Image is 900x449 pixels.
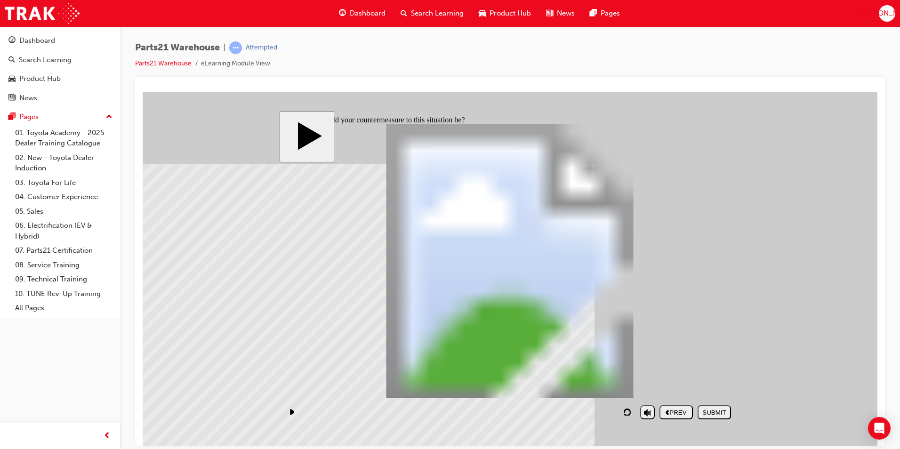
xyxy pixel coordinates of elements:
span: guage-icon [339,8,346,19]
span: guage-icon [8,37,16,45]
span: prev-icon [104,430,111,442]
a: Dashboard [4,32,116,49]
a: 08. Service Training [11,258,116,273]
div: Open Intercom Messenger [868,417,891,440]
span: Dashboard [350,8,386,19]
div: Pages [19,112,39,122]
div: Search Learning [19,55,72,65]
span: search-icon [401,8,407,19]
button: [PERSON_NAME] [879,5,895,22]
span: pages-icon [590,8,597,19]
a: All Pages [11,301,116,315]
a: search-iconSearch Learning [393,4,471,23]
span: news-icon [8,94,16,103]
a: 07. Parts21 Certification [11,243,116,258]
a: 04. Customer Experience [11,190,116,204]
div: News [19,93,37,104]
div: Dashboard [19,35,55,46]
span: car-icon [479,8,486,19]
span: search-icon [8,56,15,64]
span: Product Hub [490,8,531,19]
a: guage-iconDashboard [331,4,393,23]
div: Parts21Warehouse Start Course [137,19,598,335]
button: Start [137,19,192,71]
span: car-icon [8,75,16,83]
a: Search Learning [4,51,116,69]
span: Search Learning [411,8,464,19]
span: Pages [601,8,620,19]
a: Parts21 Warehouse [135,59,192,67]
a: 06. Electrification (EV & Hybrid) [11,218,116,243]
a: news-iconNews [538,4,582,23]
span: News [557,8,575,19]
button: DashboardSearch LearningProduct HubNews [4,30,116,108]
a: 09. Technical Training [11,272,116,287]
a: Product Hub [4,70,116,88]
button: Pages [4,108,116,126]
a: 02. New - Toyota Dealer Induction [11,151,116,176]
div: Attempted [246,43,277,52]
li: eLearning Module View [201,58,270,69]
a: 10. TUNE Rev-Up Training [11,287,116,301]
span: pages-icon [8,113,16,121]
span: Parts21 Warehouse [135,42,220,53]
span: news-icon [546,8,553,19]
a: 03. Toyota For Life [11,176,116,190]
span: | [224,42,225,53]
span: up-icon [106,111,112,123]
a: pages-iconPages [582,4,627,23]
a: News [4,89,116,107]
a: car-iconProduct Hub [471,4,538,23]
div: Product Hub [19,73,61,84]
img: Trak [5,3,80,24]
a: 05. Sales [11,204,116,219]
a: 01. Toyota Academy - 2025 Dealer Training Catalogue [11,126,116,151]
span: learningRecordVerb_ATTEMPT-icon [229,41,242,54]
